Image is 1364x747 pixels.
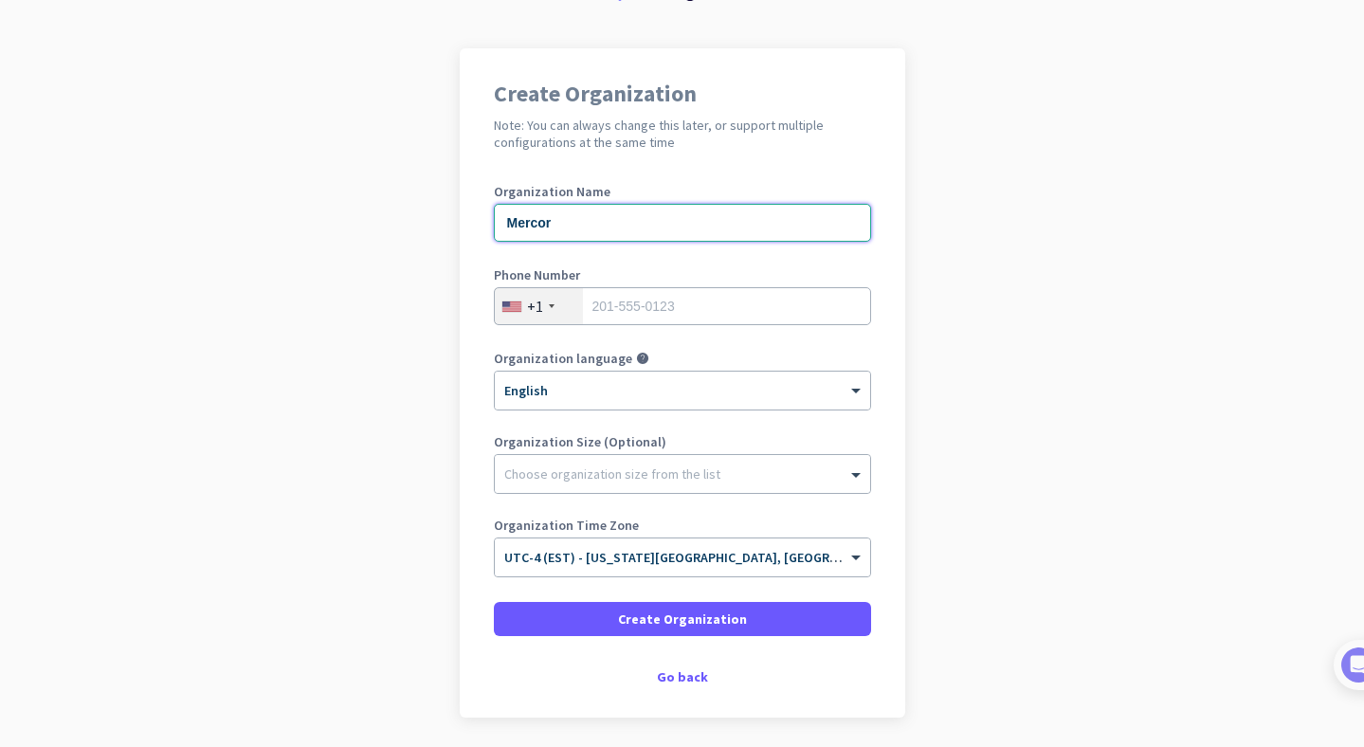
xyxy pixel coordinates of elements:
[494,352,632,365] label: Organization language
[494,117,871,151] h2: Note: You can always change this later, or support multiple configurations at the same time
[527,297,543,316] div: +1
[494,185,871,198] label: Organization Name
[618,610,747,629] span: Create Organization
[494,602,871,636] button: Create Organization
[494,204,871,242] input: What is the name of your organization?
[494,670,871,683] div: Go back
[494,268,871,282] label: Phone Number
[494,519,871,532] label: Organization Time Zone
[494,287,871,325] input: 201-555-0123
[636,352,649,365] i: help
[494,435,871,448] label: Organization Size (Optional)
[494,82,871,105] h1: Create Organization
